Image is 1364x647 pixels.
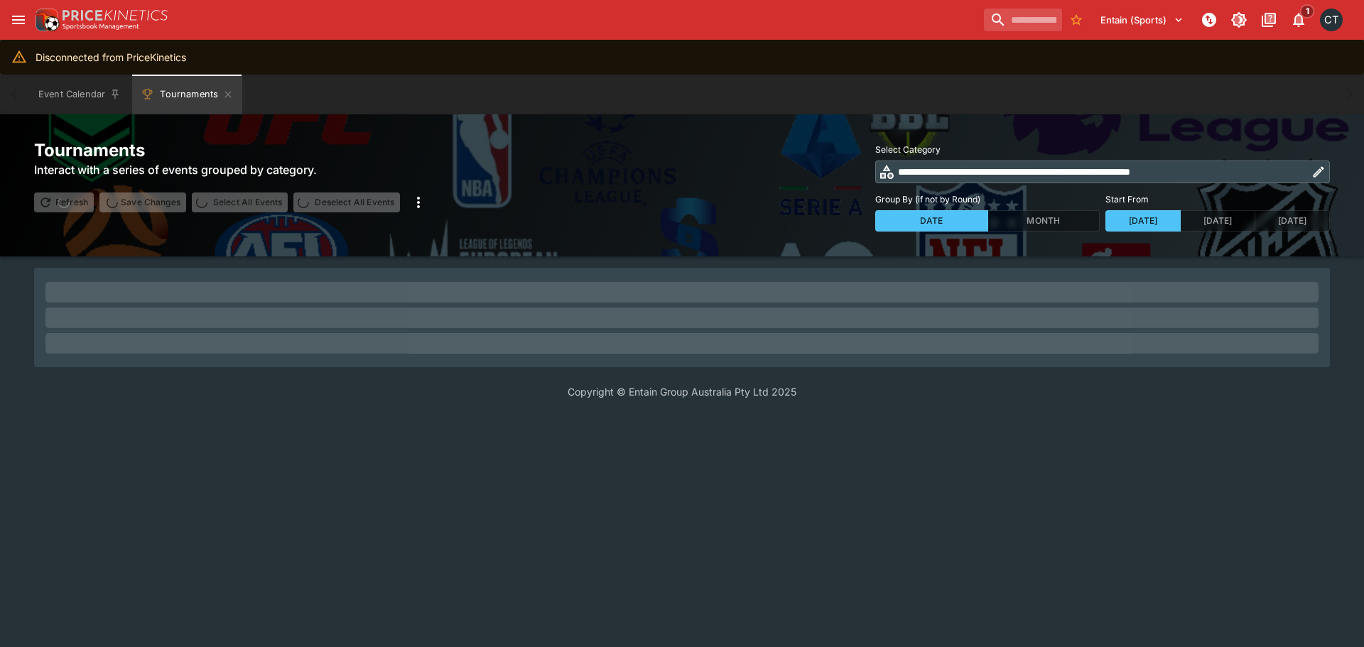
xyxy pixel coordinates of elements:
[1286,7,1311,33] button: Notifications
[1196,7,1222,33] button: NOT Connected to PK
[875,139,1330,161] label: Select Category
[1180,210,1255,232] button: [DATE]
[36,44,186,70] div: Disconnected from PriceKinetics
[1065,9,1088,31] button: No Bookmarks
[1256,7,1282,33] button: Documentation
[984,9,1062,31] input: search
[6,7,31,33] button: open drawer
[31,6,60,34] img: PriceKinetics Logo
[1255,210,1330,232] button: [DATE]
[1105,189,1330,210] label: Start From
[1226,7,1252,33] button: Toggle light/dark mode
[63,10,168,21] img: PriceKinetics
[987,210,1100,232] button: Month
[63,23,139,30] img: Sportsbook Management
[1105,210,1330,232] div: Start From
[1092,9,1192,31] button: Select Tenant
[1320,9,1343,31] div: Cameron Tarver
[875,210,1100,232] div: Group By (if not by Round)
[875,189,1100,210] label: Group By (if not by Round)
[1316,4,1347,36] button: Cameron Tarver
[34,139,431,161] h2: Tournaments
[132,75,242,114] button: Tournaments
[875,210,988,232] button: Date
[1300,4,1315,18] span: 1
[406,190,431,215] button: more
[34,161,431,178] h6: Interact with a series of events grouped by category.
[1105,210,1181,232] button: [DATE]
[30,75,129,114] button: Event Calendar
